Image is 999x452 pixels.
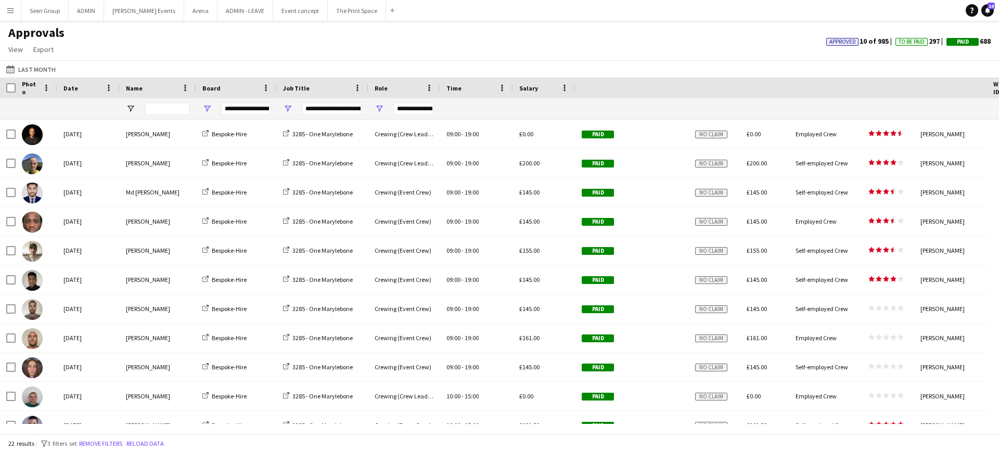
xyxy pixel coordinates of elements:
[77,438,124,449] button: Remove filters
[283,305,353,313] a: 3285 - One Marylebone
[292,334,353,342] span: 3285 - One Marylebone
[57,120,120,148] div: [DATE]
[446,130,460,138] span: 09:00
[126,84,143,92] span: Name
[368,382,440,410] div: Crewing (Crew Leader)
[368,265,440,294] div: Crewing (Event Crew)
[120,178,196,206] div: Md [PERSON_NAME]
[368,207,440,236] div: Crewing (Event Crew)
[22,386,43,407] img: Brayden Davison
[57,324,120,352] div: [DATE]
[368,120,440,148] div: Crewing (Crew Leader)
[283,363,353,371] a: 3285 - One Marylebone
[519,217,540,225] span: £145.00
[465,363,479,371] span: 19:00
[519,130,533,138] span: £0.00
[519,363,540,371] span: £145.00
[22,416,43,436] img: Paul Fisk
[69,1,104,21] button: ADMIN
[988,3,995,9] span: 10
[22,357,43,378] img: Jekaterina Berezina
[120,324,196,352] div: [PERSON_NAME]
[212,159,247,167] span: Bespoke-Hire
[368,411,440,440] div: Crewing (Event Crew)
[957,38,969,45] span: Paid
[446,188,460,196] span: 09:00
[462,276,464,283] span: -
[283,392,353,400] a: 3285 - One Marylebone
[465,217,479,225] span: 19:00
[914,120,987,148] div: [PERSON_NAME]
[582,334,614,342] span: Paid
[283,276,353,283] a: 3285 - One Marylebone
[104,1,184,21] button: [PERSON_NAME] Events
[446,217,460,225] span: 09:00
[292,159,353,167] span: 3285 - One Marylebone
[582,247,614,255] span: Paid
[368,149,440,177] div: Crewing (Crew Leader)
[796,159,848,167] span: Self-employed Crew
[184,1,217,21] button: Arena
[8,45,23,54] span: View
[462,305,464,313] span: -
[519,276,540,283] span: £145.00
[283,84,310,92] span: Job Title
[120,411,196,440] div: [PERSON_NAME]
[695,334,727,342] span: No claim
[202,104,212,113] button: Open Filter Menu
[283,247,353,254] a: 3285 - One Marylebone
[465,392,479,400] span: 15:00
[120,294,196,323] div: [PERSON_NAME]
[446,305,460,313] span: 09:00
[582,364,614,371] span: Paid
[212,334,247,342] span: Bespoke-Hire
[120,353,196,381] div: [PERSON_NAME]
[212,305,247,313] span: Bespoke-Hire
[29,43,58,56] a: Export
[212,247,247,254] span: Bespoke-Hire
[747,305,767,313] span: £145.00
[446,421,460,429] span: 10:00
[796,130,837,138] span: Employed Crew
[462,247,464,254] span: -
[796,217,837,225] span: Employed Crew
[519,159,540,167] span: £200.00
[57,149,120,177] div: [DATE]
[212,392,247,400] span: Bespoke-Hire
[283,421,353,429] a: 3285 - One Marylebone
[212,276,247,283] span: Bespoke-Hire
[446,363,460,371] span: 09:00
[283,188,353,196] a: 3285 - One Marylebone
[462,392,464,400] span: -
[519,305,540,313] span: £145.00
[796,334,837,342] span: Employed Crew
[582,160,614,167] span: Paid
[292,392,353,400] span: 3285 - One Marylebone
[283,104,292,113] button: Open Filter Menu
[292,247,353,254] span: 3285 - One Marylebone
[695,218,727,226] span: No claim
[292,276,353,283] span: 3285 - One Marylebone
[465,159,479,167] span: 19:00
[796,421,848,429] span: Self-employed Crew
[519,247,540,254] span: £155.00
[519,188,540,196] span: £145.00
[465,305,479,313] span: 19:00
[946,36,991,46] span: 688
[582,305,614,313] span: Paid
[462,217,464,225] span: -
[747,421,767,429] span: £101.50
[212,217,247,225] span: Bespoke-Hire
[120,149,196,177] div: [PERSON_NAME]
[695,393,727,401] span: No claim
[120,236,196,265] div: [PERSON_NAME]
[582,422,614,430] span: Paid
[202,276,247,283] a: Bespoke-Hire
[120,265,196,294] div: [PERSON_NAME]
[826,36,895,46] span: 10 of 985
[465,247,479,254] span: 19:00
[747,188,767,196] span: £145.00
[914,382,987,410] div: [PERSON_NAME]
[796,305,848,313] span: Self-employed Crew
[695,189,727,197] span: No claim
